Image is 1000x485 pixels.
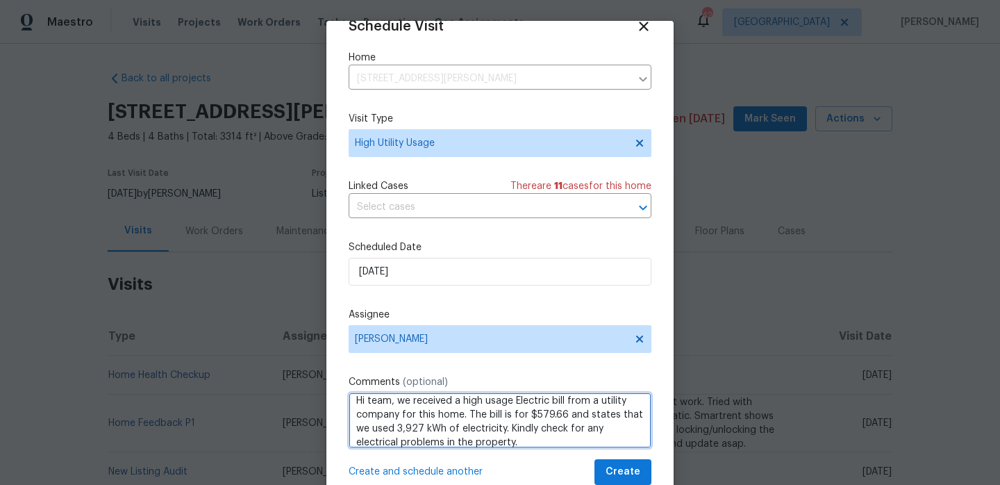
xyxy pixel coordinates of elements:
textarea: Hi team, we received a high usage Electric bill from a utility company for this home. The bill is... [349,393,651,448]
input: Select cases [349,197,612,218]
button: Create [594,459,651,485]
span: Schedule Visit [349,19,444,33]
span: [PERSON_NAME] [355,334,627,345]
input: M/D/YYYY [349,258,651,286]
span: There are case s for this home [510,179,651,193]
span: Close [636,19,651,34]
label: Assignee [349,308,651,322]
input: Enter in an address [349,68,631,90]
label: Visit Type [349,112,651,126]
span: High Utility Usage [355,136,625,150]
span: Linked Cases [349,179,408,193]
span: Create [606,463,640,481]
span: Create and schedule another [349,465,483,479]
span: 11 [554,181,562,191]
button: Open [633,198,653,217]
label: Scheduled Date [349,240,651,254]
label: Home [349,51,651,65]
span: (optional) [403,377,448,387]
label: Comments [349,375,651,389]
